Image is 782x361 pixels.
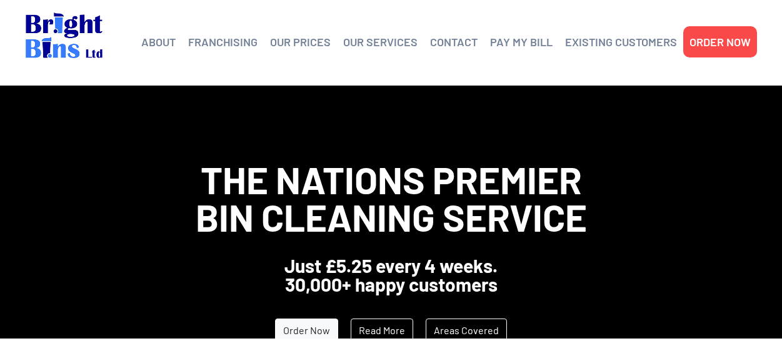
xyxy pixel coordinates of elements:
[351,319,413,342] a: Read More
[490,32,553,51] a: PAY MY BILL
[196,157,587,239] span: The Nations Premier Bin Cleaning Service
[188,32,258,51] a: FRANCHISING
[275,319,338,342] a: Order Now
[426,319,507,342] a: Areas Covered
[270,32,331,51] a: OUR PRICES
[141,32,176,51] a: ABOUT
[343,32,418,51] a: OUR SERVICES
[565,32,677,51] a: EXISTING CUSTOMERS
[430,32,478,51] a: CONTACT
[689,32,751,51] a: ORDER NOW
